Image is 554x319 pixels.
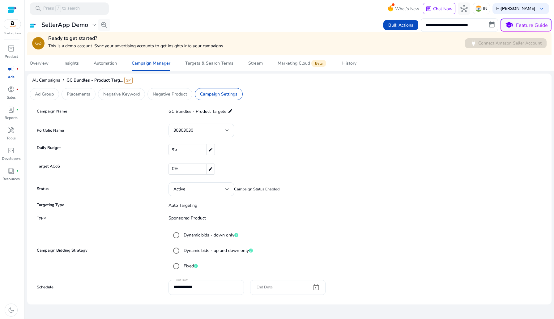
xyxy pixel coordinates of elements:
span: fiber_manual_record [16,88,19,91]
p: Sponsored Product [162,215,543,221]
mat-label: Daily Budget [35,145,162,151]
mat-label: Targeting Type [35,202,162,208]
img: in.svg [475,6,482,12]
p: Tools [6,135,16,141]
div: History [342,61,356,66]
h3: SellerApp Demo [41,21,88,29]
span: 30303030 [173,127,193,133]
span: 0% [172,164,178,174]
mat-label: Type [35,215,162,221]
div: Campaign Manager [132,61,170,66]
label: Dynamic bids - down only [182,232,238,238]
span: Active [173,186,185,192]
mat-icon: edit [206,144,215,155]
p: Placements [67,91,90,97]
mat-label: Schedule [35,284,162,290]
h4: Ready to get started? [48,36,223,41]
span: / [60,77,66,83]
span: inventory_2 [7,45,15,52]
span: book_4 [7,167,15,175]
span: All Campaigns [32,77,60,83]
p: Sales [7,95,16,100]
div: Insights [63,61,79,66]
div: Campaign Status Enabled [162,182,543,196]
span: link [35,40,42,47]
span: school [505,21,514,30]
p: Campaign Settings [200,91,237,97]
span: ₹5 [172,145,177,155]
p: Feature Guide [516,22,548,29]
button: Open calendar [309,280,324,295]
mat-label: Campaign Bidding Strategy [35,248,162,253]
p: Chat Now [433,6,453,12]
div: Marketing Cloud [278,61,327,66]
mat-label: Campaign Name [35,108,162,114]
p: IN [483,3,487,14]
span: GC Bundles - Product Targets [168,108,226,114]
mat-icon: edit [206,164,215,174]
p: Reports [5,115,18,121]
button: Bulk Actions [383,20,418,30]
span: fiber_manual_record [16,108,19,111]
span: chat [426,6,432,12]
button: hub [458,2,470,15]
b: [PERSON_NAME] [501,6,535,11]
label: Dynamic bids - up and down only [182,247,253,254]
p: Auto Targeting [162,202,543,209]
mat-label: Target ACoS [35,164,162,169]
p: This is a demo account. Sync your advertising accounts to get insights into your campaigns [48,43,223,49]
mat-icon: edit [228,107,233,115]
p: Resources [2,176,20,182]
span: campaign [7,65,15,73]
label: Fixed [182,263,198,269]
span: expand_more [91,21,98,29]
mat-label: Portfolio Name [35,128,162,134]
div: Overview [30,61,49,66]
span: What's New [395,3,419,14]
img: amazon.svg [4,19,21,29]
p: Developers [2,156,21,161]
div: Automation [94,61,117,66]
span: search [35,5,42,12]
span: Bulk Actions [388,22,413,28]
mat-label: Status [35,186,162,192]
span: handyman [7,126,15,134]
p: Product [5,54,18,59]
span: keyboard_arrow_down [538,5,545,12]
span: code_blocks [7,147,15,154]
p: Marketplace [4,31,21,36]
span: Beta [311,60,326,67]
p: Ads [8,74,15,80]
span: / [55,5,61,12]
button: search_insights [98,19,110,31]
button: schoolFeature Guide [501,19,552,32]
span: hub [460,5,468,12]
span: fiber_manual_record [16,170,19,172]
p: Ad Group [35,91,54,97]
mat-label: Start Date [173,278,190,282]
span: fiber_manual_record [16,68,19,70]
span: dark_mode [7,306,15,314]
p: Press to search [43,5,80,12]
div: Targets & Search Terms [185,61,233,66]
p: Hi [496,6,535,11]
div: Stream [248,61,263,66]
button: chatChat Now [423,3,455,15]
p: Negative Keyword [103,91,140,97]
span: lab_profile [7,106,15,113]
span: donut_small [7,86,15,93]
p: Negative Product [153,91,187,97]
span: search_insights [100,21,108,29]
